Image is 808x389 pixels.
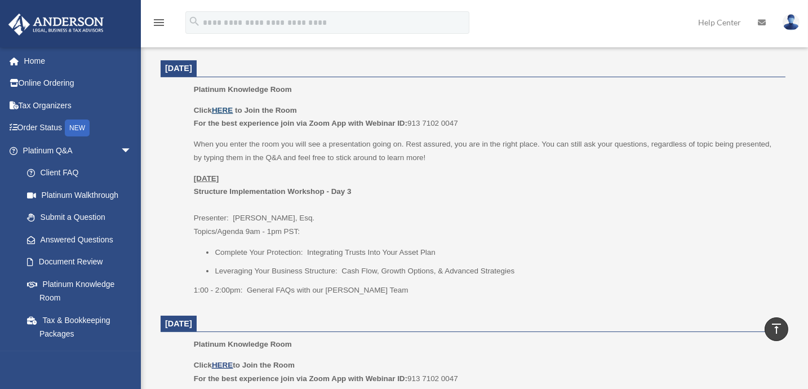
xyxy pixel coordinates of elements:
div: NEW [65,120,90,136]
a: Order StatusNEW [8,117,149,140]
span: [DATE] [165,319,192,328]
a: Platinum Q&Aarrow_drop_down [8,139,149,162]
a: Submit a Question [16,206,149,229]
img: User Pic [783,14,800,30]
b: to Join the Room [235,106,297,114]
span: Platinum Knowledge Room [194,85,292,94]
b: Click to Join the Room [194,361,295,369]
a: Platinum Walkthrough [16,184,149,206]
i: search [188,15,201,28]
b: For the best experience join via Zoom App with Webinar ID: [194,374,407,383]
a: HERE [212,106,233,114]
a: Client FAQ [16,162,149,184]
a: Home [8,50,149,72]
a: Tax & Bookkeeping Packages [16,309,149,345]
li: Leveraging Your Business Structure: Cash Flow, Growth Options, & Advanced Strategies [215,264,778,278]
b: Click [194,106,235,114]
p: 913 7102 0047 [194,359,778,385]
a: vertical_align_top [765,317,788,341]
i: vertical_align_top [770,322,783,335]
a: Document Review [16,251,149,273]
b: For the best experience join via Zoom App with Webinar ID: [194,119,407,127]
p: When you enter the room you will see a presentation going on. Rest assured, you are in the right ... [194,138,778,164]
a: Tax Organizers [8,94,149,117]
a: Land Trust & Deed Forum [16,345,149,368]
a: HERE [212,361,233,369]
a: menu [152,20,166,29]
span: [DATE] [165,64,192,73]
p: 1:00 - 2:00pm: General FAQs with our [PERSON_NAME] Team [194,284,778,297]
span: Platinum Knowledge Room [194,340,292,348]
span: arrow_drop_down [121,139,143,162]
p: Presenter: [PERSON_NAME], Esq. Topics/Agenda 9am - 1pm PST: [194,172,778,238]
a: Online Ordering [8,72,149,95]
u: [DATE] [194,174,219,183]
i: menu [152,16,166,29]
img: Anderson Advisors Platinum Portal [5,14,107,36]
a: Answered Questions [16,228,149,251]
p: 913 7102 0047 [194,104,778,130]
b: Structure Implementation Workshop - Day 3 [194,187,352,196]
li: Complete Your Protection: Integrating Trusts Into Your Asset Plan [215,246,778,259]
a: Platinum Knowledge Room [16,273,143,309]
